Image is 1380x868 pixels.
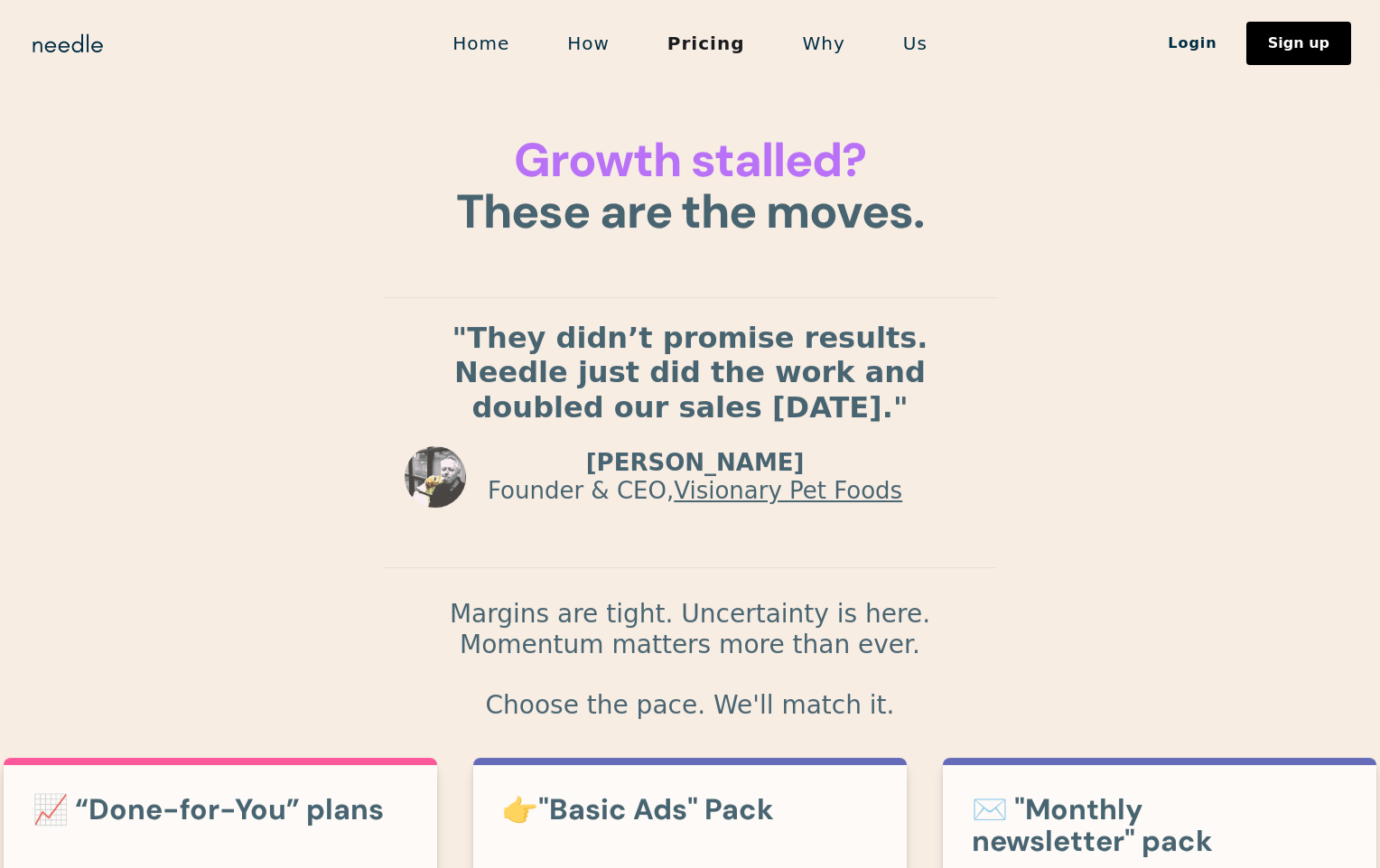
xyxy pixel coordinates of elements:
[674,478,902,505] a: Visionary Pet Foods
[1268,36,1329,51] div: Sign up
[488,478,902,506] p: Founder & CEO,
[452,321,928,425] strong: "They didn’t promise results. Needle just did the work and doubled our sales [DATE]."
[874,24,956,62] a: Us
[383,599,997,720] p: Margins are tight. Uncertainty is here. Momentum matters more than ever. Choose the pace. We'll m...
[538,24,639,62] a: How
[502,790,774,828] strong: 👉"Basic Ads" Pack
[972,794,1347,857] h3: ✉️ "Monthly newsletter" pack
[424,24,538,62] a: Home
[383,135,997,238] h1: These are the moves.
[488,449,902,477] p: [PERSON_NAME]
[1139,28,1246,59] a: Login
[1246,22,1351,65] a: Sign up
[774,24,874,62] a: Why
[639,24,774,62] a: Pricing
[33,794,408,826] h3: 📈 “Done-for-You” plans
[514,129,865,191] span: Growth stalled?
